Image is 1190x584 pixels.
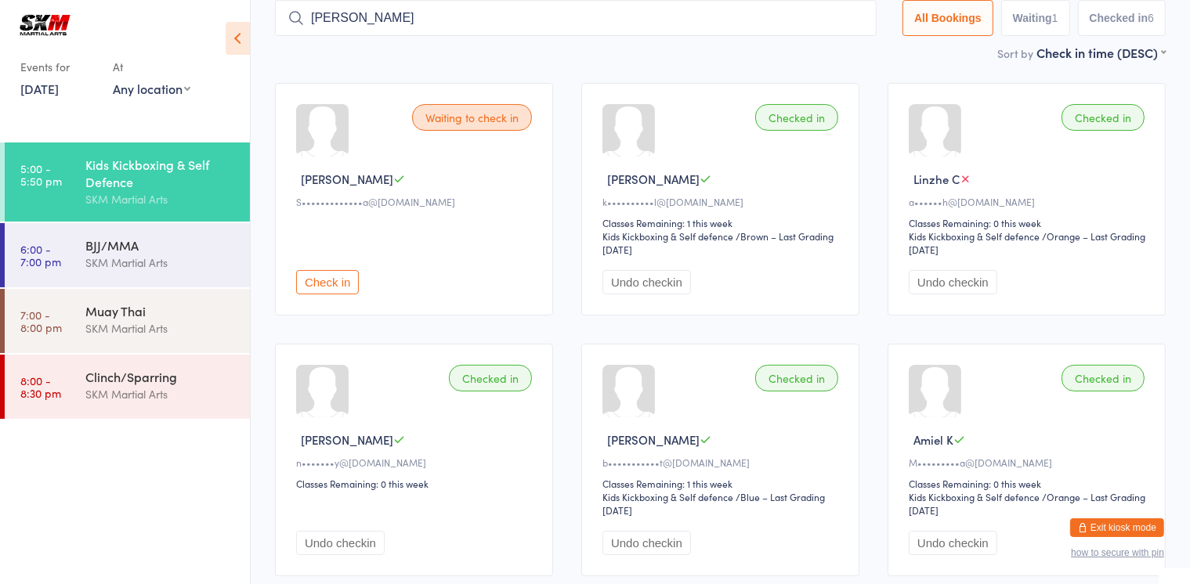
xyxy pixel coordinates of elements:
[301,171,393,187] span: [PERSON_NAME]
[449,365,532,391] div: Checked in
[85,302,237,319] div: Muay Thai
[20,162,62,187] time: 5:00 - 5:50 pm
[85,385,237,403] div: SKM Martial Arts
[5,355,250,419] a: 8:00 -8:30 pmClinch/SparringSKM Martial Arts
[20,243,61,268] time: 6:00 - 7:00 pm
[602,477,843,490] div: Classes Remaining: 1 this week
[85,156,237,190] div: Kids Kickboxing & Self Defence
[296,195,537,208] div: S•••••••••••••a@[DOMAIN_NAME]
[602,490,733,503] div: Kids Kickboxing & Self defence
[20,80,59,97] a: [DATE]
[85,236,237,254] div: BJJ/MMA
[16,12,74,38] img: SKM Martial Arts
[5,223,250,287] a: 6:00 -7:00 pmBJJ/MMASKM Martial Arts
[296,531,385,555] button: Undo checkin
[755,104,838,131] div: Checked in
[1070,518,1164,537] button: Exit kiosk mode
[1036,44,1166,61] div: Check in time (DESC)
[1052,12,1058,24] div: 1
[85,368,237,385] div: Clinch/Sparring
[909,229,1040,243] div: Kids Kickboxing & Self defence
[755,365,838,391] div: Checked in
[909,531,997,555] button: Undo checkin
[909,195,1149,208] div: a••••••h@[DOMAIN_NAME]
[296,477,537,490] div: Classes Remaining: 0 this week
[85,190,237,208] div: SKM Martial Arts
[602,270,691,294] button: Undo checkin
[85,254,237,272] div: SKM Martial Arts
[5,289,250,353] a: 7:00 -8:00 pmMuay ThaiSKM Martial Arts
[412,104,532,131] div: Waiting to check in
[909,270,997,294] button: Undo checkin
[909,490,1040,503] div: Kids Kickboxing & Self defence
[607,171,700,187] span: [PERSON_NAME]
[296,270,359,294] button: Check in
[913,431,953,448] span: Amiel K
[1071,547,1164,558] button: how to secure with pin
[913,171,960,187] span: Linzhe C
[909,216,1149,229] div: Classes Remaining: 0 this week
[909,456,1149,469] div: M•••••••••a@[DOMAIN_NAME]
[602,531,691,555] button: Undo checkin
[5,142,250,222] a: 5:00 -5:50 pmKids Kickboxing & Self DefenceSKM Martial Arts
[85,319,237,337] div: SKM Martial Arts
[113,80,190,97] div: Any location
[602,456,843,469] div: b•••••••••••t@[DOMAIN_NAME]
[301,431,393,448] span: [PERSON_NAME]
[113,54,190,80] div: At
[602,195,843,208] div: k••••••••••l@[DOMAIN_NAME]
[1062,365,1145,391] div: Checked in
[602,216,843,229] div: Classes Remaining: 1 this week
[997,45,1033,61] label: Sort by
[607,431,700,448] span: [PERSON_NAME]
[296,456,537,469] div: n•••••••y@[DOMAIN_NAME]
[1148,12,1154,24] div: 6
[1062,104,1145,131] div: Checked in
[602,229,733,243] div: Kids Kickboxing & Self defence
[20,308,62,333] time: 7:00 - 8:00 pm
[909,477,1149,490] div: Classes Remaining: 0 this week
[20,374,61,399] time: 8:00 - 8:30 pm
[20,54,97,80] div: Events for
